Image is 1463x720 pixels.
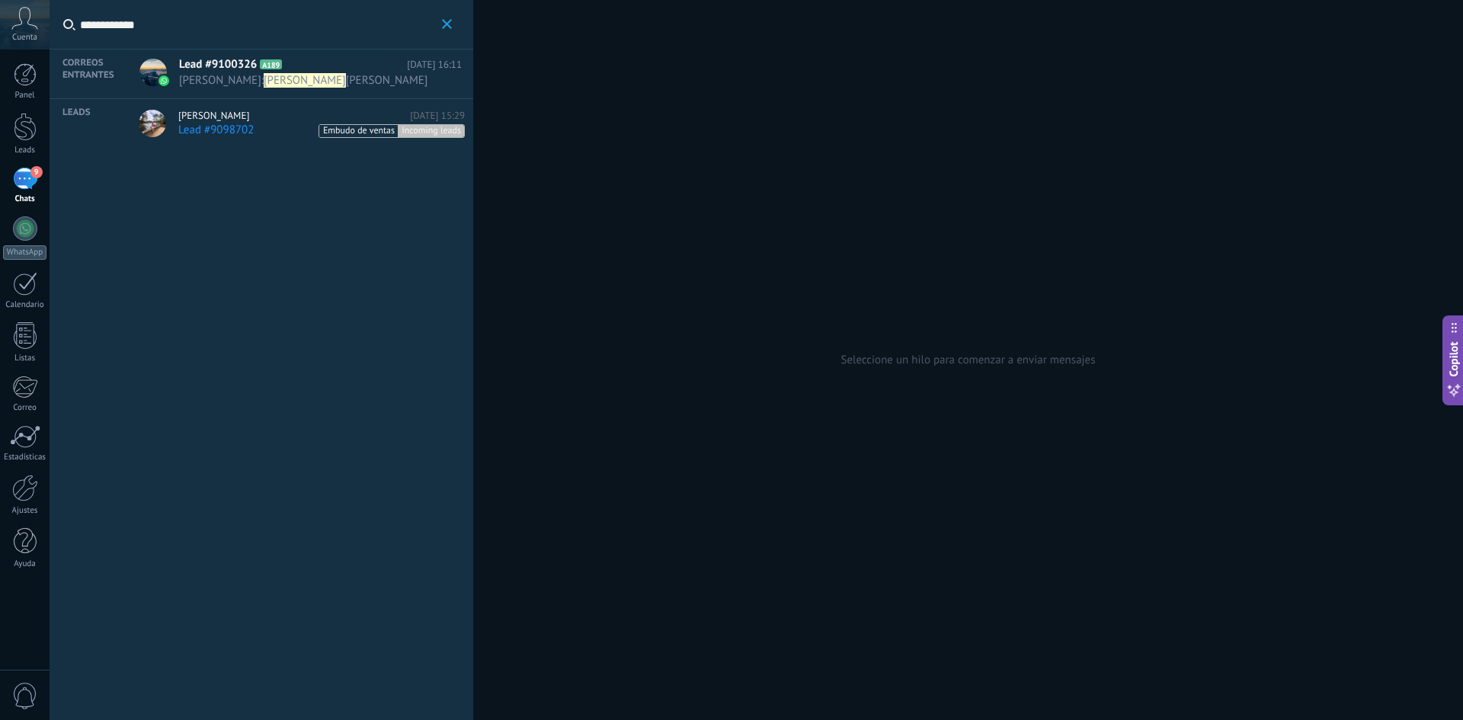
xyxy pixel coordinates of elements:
div: Ayuda [3,559,47,569]
span: [PERSON_NAME] [264,73,346,88]
span: Cuenta [12,33,37,43]
span: Embudo de ventas [319,125,398,138]
span: Lead #9100326 [179,57,257,72]
span: Lead #9098702 [178,123,254,137]
div: Ajustes [3,506,47,516]
div: Leads [3,146,47,155]
div: Chats [3,194,47,204]
span: Incoming leads [398,125,464,138]
a: [PERSON_NAME][DATE] 15:29Lead #9098702Embudo de ventasIncoming leads [126,99,473,150]
div: WhatsApp [3,245,46,260]
div: Correo [3,403,47,413]
span: Copilot [1446,341,1461,376]
span: [PERSON_NAME] [178,110,249,122]
div: Panel [3,91,47,101]
a: avatarLead #9100326A189[DATE] 16:11[PERSON_NAME]:[PERSON_NAME][PERSON_NAME] [126,50,473,98]
div: Listas [3,354,47,363]
div: Calendario [3,300,47,310]
span: [DATE] 15:29 [410,110,465,122]
span: [PERSON_NAME] : [179,73,264,88]
span: 9 [30,166,43,178]
span: A189 [260,59,282,69]
img: waba.svg [158,75,169,86]
span: [DATE] 16:11 [407,57,462,72]
img: avatar [139,110,166,137]
span: [PERSON_NAME] [346,73,428,88]
div: Estadísticas [3,453,47,462]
